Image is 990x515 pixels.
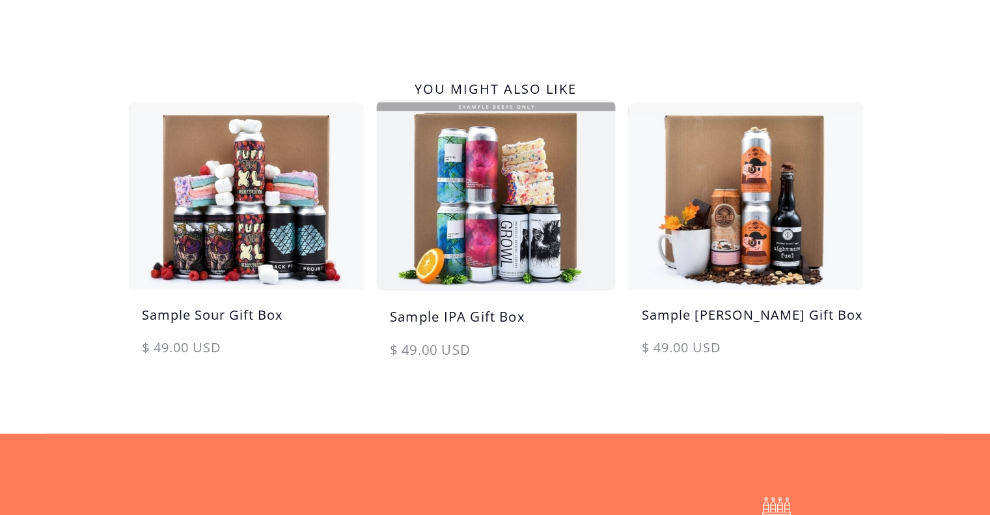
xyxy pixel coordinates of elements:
[129,305,363,338] h5: Sample Sour Gift Box
[376,340,615,373] div: $ 49.00 USD
[129,338,363,370] div: $ 49.00 USD
[376,307,615,340] h5: Sample IPA Gift Box
[129,102,363,370] a: Sample Sour Gift Box$ 49.00 USD
[628,305,862,338] h5: Sample [PERSON_NAME] Gift Box
[628,338,862,370] div: $ 49.00 USD
[628,102,862,370] a: Sample [PERSON_NAME] Gift Box$ 49.00 USD
[129,76,863,102] h2: You might also like
[376,100,615,373] a: Sample IPA Gift Box$ 49.00 USD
